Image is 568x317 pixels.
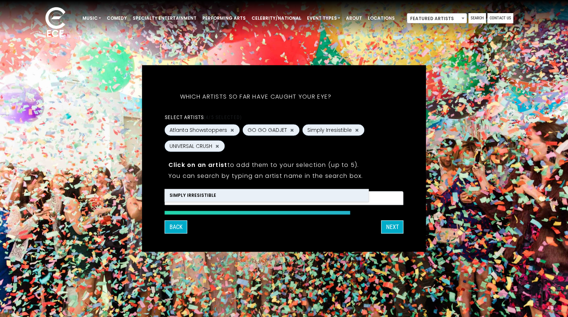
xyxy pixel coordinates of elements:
a: Performing Arts [199,12,249,24]
button: Remove GO GO GADJET [289,127,295,133]
span: Featured Artists [407,13,467,23]
h5: Which artists so far have caught your eye? [165,84,347,110]
span: UNIVERSAL CRUSH [170,142,212,150]
li: Simply Irresistible [165,189,369,202]
a: Celebrity/National [249,12,304,24]
a: Locations [365,12,398,24]
span: (4/5 selected) [204,114,242,120]
span: Simply Irresistible [307,126,352,134]
label: Select artists [165,114,242,121]
span: GO GO GADJET [248,126,287,134]
strong: Click on an artist [168,161,227,169]
button: Back [165,221,187,234]
button: Remove UNIVERSAL CRUSH [214,143,220,149]
a: About [343,12,365,24]
a: Search [468,13,486,23]
a: Music [79,12,104,24]
button: Remove Simply Irresistible [354,127,360,133]
button: Remove Atlanta Showstoppers [229,127,235,133]
span: Featured Artists [407,14,467,24]
a: Event Types [304,12,343,24]
a: Specialty Entertainment [130,12,199,24]
p: to add them to your selection (up to 5). [168,160,400,169]
p: You can search by typing an artist name in the search box. [168,171,400,180]
img: ece_new_logo_whitev2-1.png [37,5,74,41]
button: Next [381,221,404,234]
a: Contact Us [487,13,513,23]
a: Comedy [104,12,130,24]
span: Atlanta Showstoppers [170,126,227,134]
